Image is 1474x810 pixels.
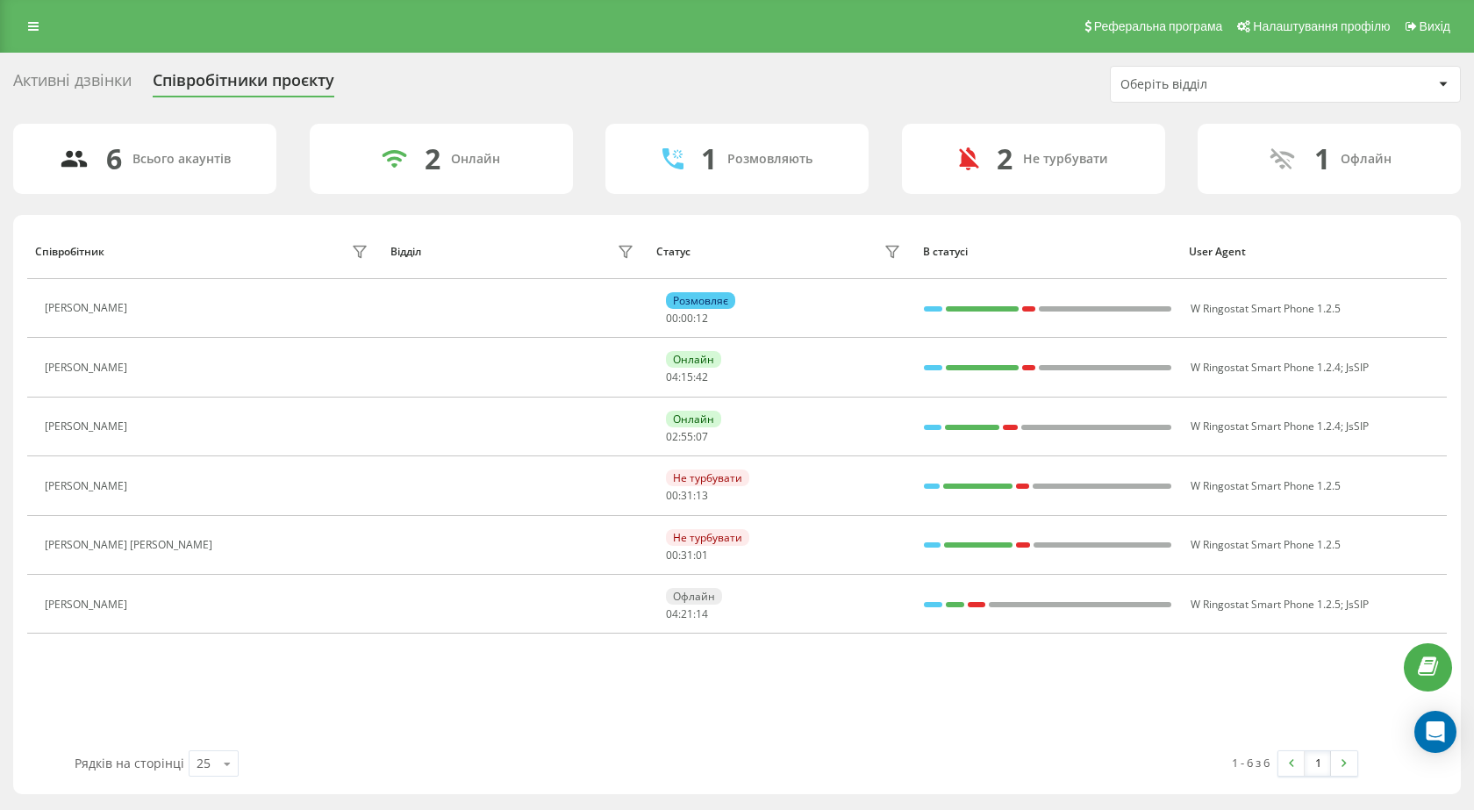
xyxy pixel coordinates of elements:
div: Онлайн [666,411,721,427]
span: Налаштування профілю [1253,19,1390,33]
span: 04 [666,369,678,384]
div: Розмовляє [666,292,735,309]
div: 1 - 6 з 6 [1232,754,1270,771]
div: 2 [425,142,440,176]
div: : : [666,371,708,383]
span: 15 [681,369,693,384]
span: JsSIP [1346,597,1369,612]
span: 00 [666,488,678,503]
div: [PERSON_NAME] [45,480,132,492]
div: [PERSON_NAME] [45,362,132,374]
span: 07 [696,429,708,444]
span: W Ringostat Smart Phone 1.2.5 [1191,537,1341,552]
span: W Ringostat Smart Phone 1.2.5 [1191,478,1341,493]
div: Оберіть відділ [1120,77,1330,92]
a: 1 [1305,751,1331,776]
div: Активні дзвінки [13,71,132,98]
span: 42 [696,369,708,384]
div: [PERSON_NAME] [PERSON_NAME] [45,539,217,551]
div: Онлайн [666,351,721,368]
div: Open Intercom Messenger [1414,711,1456,753]
span: 02 [666,429,678,444]
span: 31 [681,488,693,503]
span: W Ringostat Smart Phone 1.2.5 [1191,597,1341,612]
div: : : [666,312,708,325]
div: Статус [656,246,690,258]
span: 14 [696,606,708,621]
span: JsSIP [1346,419,1369,434]
span: W Ringostat Smart Phone 1.2.5 [1191,301,1341,316]
div: 25 [197,755,211,772]
div: В статусі [923,246,1173,258]
div: 6 [106,142,122,176]
div: [PERSON_NAME] [45,599,132,611]
span: 00 [666,311,678,326]
span: 55 [681,429,693,444]
div: Офлайн [666,588,722,605]
span: W Ringostat Smart Phone 1.2.4 [1191,419,1341,434]
div: Не турбувати [1023,152,1108,167]
span: 01 [696,548,708,563]
span: 31 [681,548,693,563]
div: User Agent [1189,246,1439,258]
span: W Ringostat Smart Phone 1.2.4 [1191,360,1341,375]
span: 04 [666,606,678,621]
div: Співробітник [35,246,104,258]
div: 1 [1314,142,1330,176]
span: 21 [681,606,693,621]
div: Онлайн [451,152,500,167]
div: Не турбувати [666,470,749,486]
div: Співробітники проєкту [153,71,334,98]
div: [PERSON_NAME] [45,420,132,433]
div: [PERSON_NAME] [45,302,132,314]
div: : : [666,608,708,620]
div: : : [666,490,708,502]
span: Реферальна програма [1094,19,1223,33]
span: Рядків на сторінці [75,755,184,771]
div: Відділ [390,246,421,258]
div: : : [666,549,708,562]
span: Вихід [1420,19,1450,33]
span: 00 [666,548,678,563]
div: Офлайн [1341,152,1392,167]
div: : : [666,431,708,443]
div: Не турбувати [666,529,749,546]
span: 13 [696,488,708,503]
span: JsSIP [1346,360,1369,375]
span: 12 [696,311,708,326]
div: 2 [997,142,1012,176]
div: 1 [701,142,717,176]
div: Розмовляють [727,152,812,167]
div: Всього акаунтів [132,152,231,167]
span: 00 [681,311,693,326]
